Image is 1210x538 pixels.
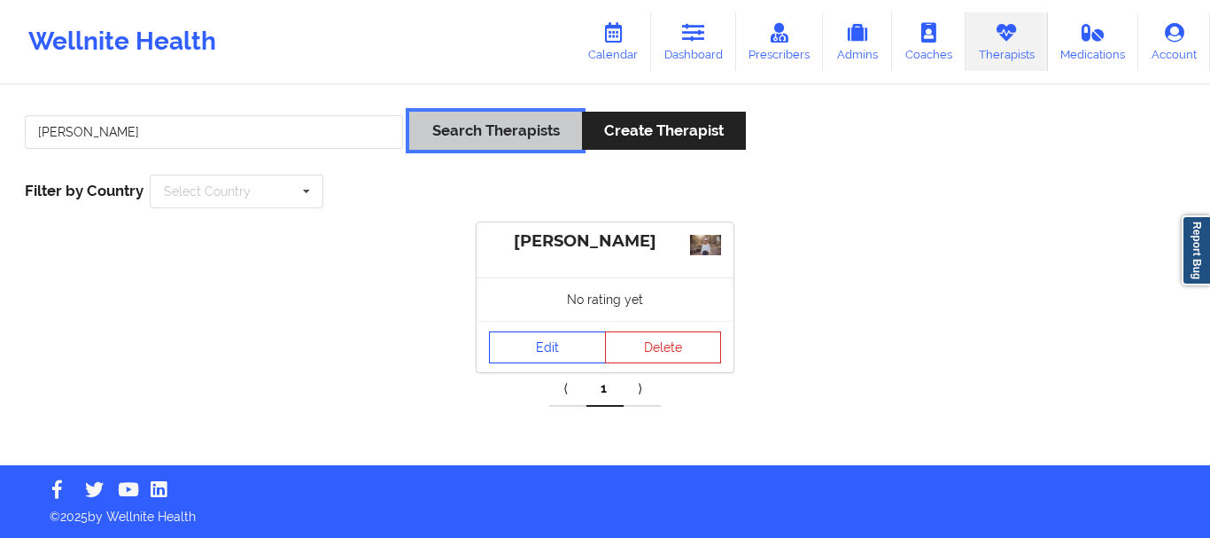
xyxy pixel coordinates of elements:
[477,277,733,321] div: No rating yet
[1182,215,1210,285] a: Report Bug
[25,182,143,199] span: Filter by Country
[409,112,581,150] button: Search Therapists
[892,12,966,71] a: Coaches
[1138,12,1210,71] a: Account
[823,12,892,71] a: Admins
[624,371,661,407] a: Next item
[690,235,721,255] img: 6329ed07-2413-4a3d-98e8-87865edffcd3_5a2eecd9-4e93-4f4f-a648-978947d3b0cdInstagrm_pic.jpg
[549,371,661,407] div: Pagination Navigation
[164,185,251,198] div: Select Country
[575,12,651,71] a: Calendar
[25,115,403,149] input: Search Keywords
[582,112,746,150] button: Create Therapist
[1048,12,1139,71] a: Medications
[966,12,1048,71] a: Therapists
[37,495,1173,526] p: © 2025 by Wellnite Health
[736,12,824,71] a: Prescribers
[489,331,606,363] a: Edit
[489,231,721,252] div: [PERSON_NAME]
[605,331,722,363] button: Delete
[549,371,586,407] a: Previous item
[586,371,624,407] a: 1
[651,12,736,71] a: Dashboard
